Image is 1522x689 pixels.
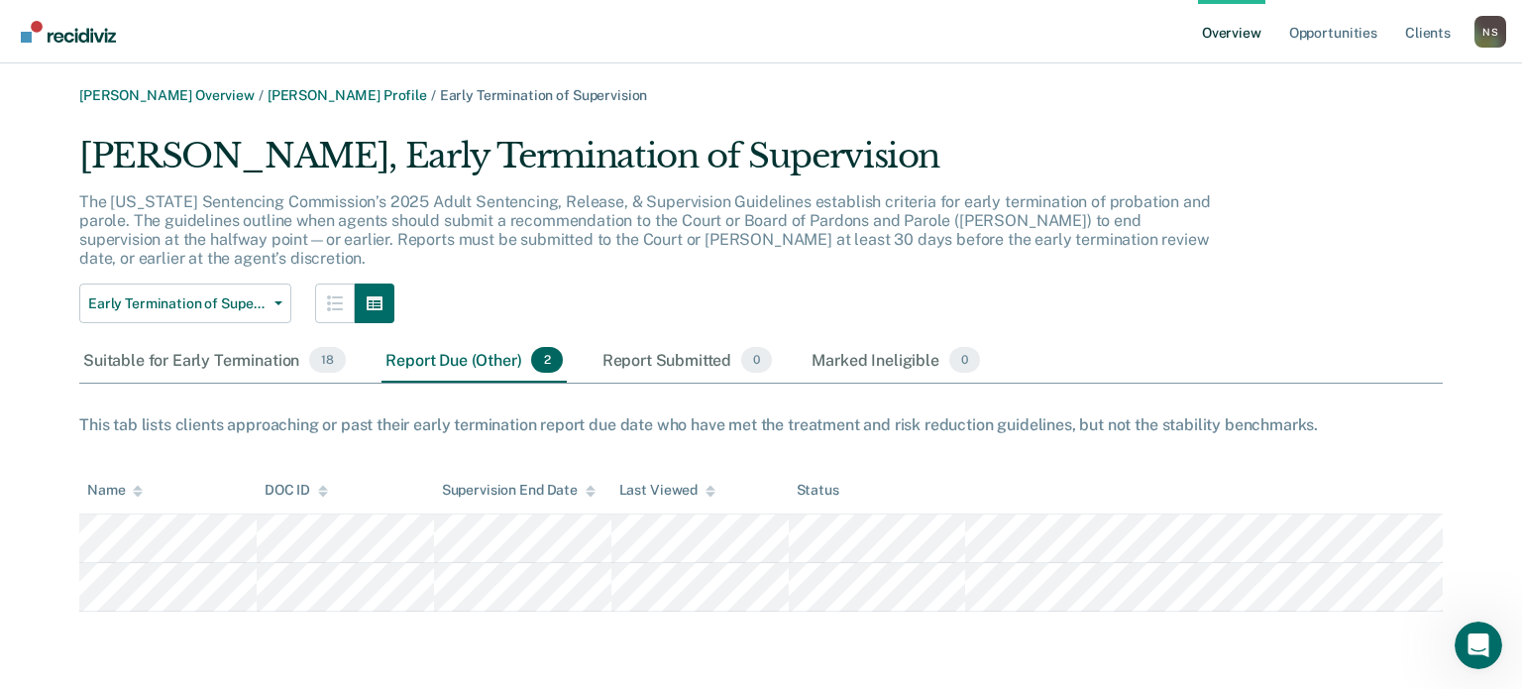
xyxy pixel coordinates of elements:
[619,482,715,499] div: Last Viewed
[427,87,440,103] span: /
[598,339,777,383] div: Report Submitted0
[79,87,255,103] a: [PERSON_NAME] Overview
[1455,622,1502,669] iframe: Intercom live chat
[741,347,772,373] span: 0
[88,295,267,312] span: Early Termination of Supervision
[79,192,1211,269] p: The [US_STATE] Sentencing Commission’s 2025 Adult Sentencing, Release, & Supervision Guidelines e...
[440,87,648,103] span: Early Termination of Supervision
[265,482,328,499] div: DOC ID
[255,87,268,103] span: /
[79,136,1221,192] div: [PERSON_NAME], Early Termination of Supervision
[949,347,980,373] span: 0
[808,339,984,383] div: Marked Ineligible0
[531,347,562,373] span: 2
[268,87,427,103] a: [PERSON_NAME] Profile
[442,482,596,499] div: Supervision End Date
[79,339,350,383] div: Suitable for Early Termination18
[79,284,291,323] button: Early Termination of Supervision
[309,347,346,373] span: 18
[21,21,116,43] img: Recidiviz
[797,482,839,499] div: Status
[1474,16,1506,48] div: N S
[87,482,143,499] div: Name
[79,415,1443,434] div: This tab lists clients approaching or past their early termination report due date who have met t...
[381,339,566,383] div: Report Due (Other)2
[1474,16,1506,48] button: Profile dropdown button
